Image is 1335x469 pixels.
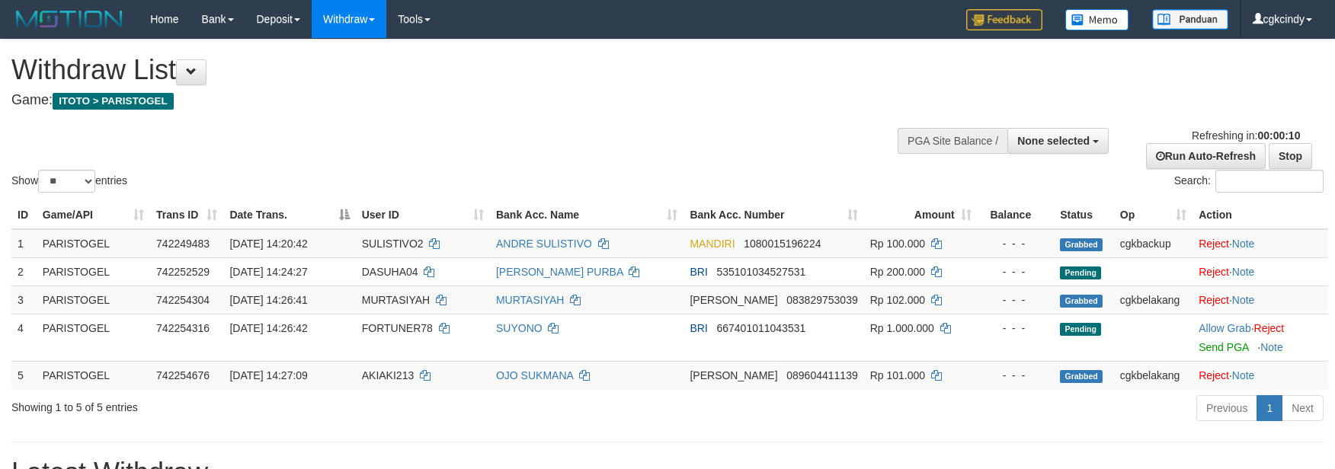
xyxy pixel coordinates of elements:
td: · [1193,314,1328,361]
a: [PERSON_NAME] PURBA [496,266,623,278]
span: Rp 102.000 [870,294,925,306]
span: Rp 1.000.000 [870,322,934,334]
td: PARISTOGEL [37,286,150,314]
span: Rp 100.000 [870,238,925,250]
th: Balance [978,201,1054,229]
div: - - - [984,264,1048,279]
span: [PERSON_NAME] [690,369,777,381]
div: Showing 1 to 5 of 5 entries [11,394,545,415]
a: Send PGA [1199,341,1248,353]
th: Action [1193,201,1328,229]
th: Game/API: activate to sort column ascending [37,201,150,229]
td: 1 [11,229,37,258]
span: Pending [1060,323,1101,336]
th: Op: activate to sort column ascending [1114,201,1193,229]
a: MURTASIYAH [496,294,564,306]
div: - - - [984,236,1048,251]
span: [DATE] 14:24:27 [229,266,307,278]
td: cgkbelakang [1114,286,1193,314]
td: 5 [11,361,37,389]
strong: 00:00:10 [1257,129,1300,142]
th: Bank Acc. Name: activate to sort column ascending [490,201,684,229]
th: Bank Acc. Number: activate to sort column ascending [684,201,863,229]
div: PGA Site Balance / [898,128,1007,154]
a: OJO SUKMANA [496,369,573,381]
span: BRI [690,322,707,334]
span: Copy 667401011043531 to clipboard [716,322,805,334]
a: Reject [1199,369,1229,381]
span: FORTUNER78 [362,322,433,334]
div: - - - [984,292,1048,308]
a: Note [1260,341,1283,353]
span: 742249483 [156,238,210,250]
a: 1 [1257,395,1282,421]
button: None selected [1007,128,1109,154]
a: SUYONO [496,322,543,334]
h4: Game: [11,93,875,108]
a: Note [1232,238,1255,250]
th: User ID: activate to sort column ascending [356,201,490,229]
span: [DATE] 14:27:09 [229,369,307,381]
th: Trans ID: activate to sort column ascending [150,201,223,229]
span: Grabbed [1060,238,1103,251]
div: - - - [984,321,1048,336]
span: Grabbed [1060,295,1103,308]
td: cgkbelakang [1114,361,1193,389]
img: Button%20Memo.svg [1065,9,1129,30]
a: Reject [1199,238,1229,250]
a: Reject [1199,266,1229,278]
select: Showentries [38,170,95,193]
span: DASUHA04 [362,266,418,278]
span: MANDIRI [690,238,735,250]
a: Reject [1254,322,1285,334]
span: MURTASIYAH [362,294,430,306]
a: Next [1282,395,1324,421]
span: 742254316 [156,322,210,334]
span: AKIAKI213 [362,369,415,381]
td: PARISTOGEL [37,361,150,389]
span: [DATE] 14:26:41 [229,294,307,306]
span: Copy 535101034527531 to clipboard [716,266,805,278]
span: Copy 089604411139 to clipboard [786,369,857,381]
a: Note [1232,266,1255,278]
span: [PERSON_NAME] [690,294,777,306]
a: Note [1232,369,1255,381]
img: panduan.png [1152,9,1228,30]
td: cgkbackup [1114,229,1193,258]
label: Show entries [11,170,127,193]
th: Amount: activate to sort column ascending [864,201,978,229]
td: PARISTOGEL [37,314,150,361]
label: Search: [1174,170,1324,193]
span: Pending [1060,266,1101,279]
td: 4 [11,314,37,361]
img: MOTION_logo.png [11,8,127,30]
td: PARISTOGEL [37,257,150,286]
span: 742254304 [156,294,210,306]
span: ITOTO > PARISTOGEL [53,93,174,110]
span: Rp 101.000 [870,369,925,381]
a: ANDRE SULISTIVO [496,238,592,250]
td: PARISTOGEL [37,229,150,258]
span: Copy 083829753039 to clipboard [786,294,857,306]
span: [DATE] 14:20:42 [229,238,307,250]
span: · [1199,322,1253,334]
td: · [1193,361,1328,389]
span: Copy 1080015196224 to clipboard [744,238,821,250]
th: Status [1054,201,1114,229]
a: Run Auto-Refresh [1146,143,1266,169]
span: Grabbed [1060,370,1103,383]
span: Rp 200.000 [870,266,925,278]
td: 3 [11,286,37,314]
div: - - - [984,368,1048,383]
td: · [1193,257,1328,286]
span: 742252529 [156,266,210,278]
img: Feedback.jpg [966,9,1042,30]
td: · [1193,229,1328,258]
span: BRI [690,266,707,278]
h1: Withdraw List [11,55,875,85]
a: Reject [1199,294,1229,306]
a: Previous [1196,395,1257,421]
td: · [1193,286,1328,314]
input: Search: [1215,170,1324,193]
span: None selected [1017,135,1090,147]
